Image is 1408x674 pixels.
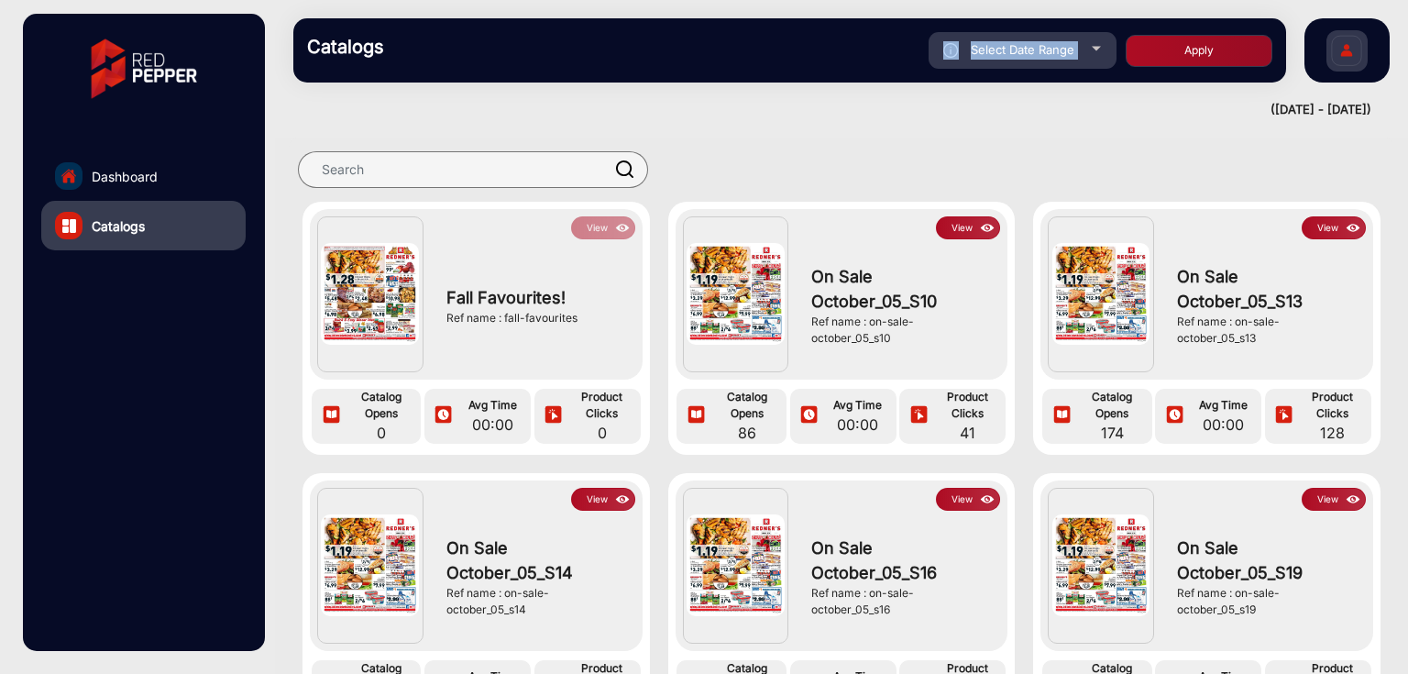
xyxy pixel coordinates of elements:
[798,405,819,426] img: icon
[687,243,785,346] img: On Sale October_05_S10
[811,585,991,618] div: Ref name : on-sale-october_05_s16
[936,216,1000,239] button: Viewicon
[612,490,633,510] img: icon
[1077,422,1148,444] span: 174
[571,216,635,239] button: Viewicon
[346,422,417,444] span: 0
[1052,514,1150,617] img: On Sale October_05_S19
[1343,218,1364,238] img: icon
[568,389,636,422] span: Product Clicks
[977,490,998,510] img: icon
[824,414,892,436] span: 00:00
[1177,264,1357,314] span: On Sale October_05_S13
[824,397,892,414] span: Avg Time
[908,405,929,426] img: icon
[933,389,1001,422] span: Product Clicks
[977,218,998,238] img: icon
[543,405,564,426] img: icon
[1189,397,1257,414] span: Avg Time
[60,168,77,184] img: home
[1302,488,1366,511] button: Viewicon
[1051,405,1072,426] img: icon
[321,405,342,426] img: icon
[458,414,526,436] span: 00:00
[92,216,145,236] span: Catalogs
[936,488,1000,511] button: Viewicon
[612,218,633,238] img: icon
[1343,490,1364,510] img: icon
[1177,536,1357,585] span: On Sale October_05_S19
[321,514,419,617] img: On Sale October_05_S14
[1177,314,1357,347] div: Ref name : on-sale-october_05_s13
[62,219,76,233] img: catalog
[687,514,785,617] img: On Sale October_05_S16
[41,151,246,201] a: Dashboard
[571,488,635,511] button: Viewicon
[446,585,626,618] div: Ref name : on-sale-october_05_s14
[1273,405,1294,426] img: icon
[1327,21,1366,85] img: Sign%20Up.svg
[1302,216,1366,239] button: Viewicon
[446,536,626,585] span: On Sale October_05_S14
[321,243,419,346] img: Fall Favourites!
[711,422,782,444] span: 86
[616,160,634,178] img: prodSearch.svg
[711,389,782,422] span: Catalog Opens
[1177,585,1357,618] div: Ref name : on-sale-october_05_s19
[41,201,246,250] a: Catalogs
[446,285,626,310] span: Fall Favourites!
[686,405,707,426] img: icon
[1164,405,1185,426] img: icon
[1077,389,1148,422] span: Catalog Opens
[307,36,564,58] h3: Catalogs
[811,314,991,347] div: Ref name : on-sale-october_05_s10
[1052,243,1150,346] img: On Sale October_05_S13
[346,389,417,422] span: Catalog Opens
[1299,422,1367,444] span: 128
[298,151,648,188] input: Search
[446,310,626,326] div: Ref name : fall-favourites
[1299,389,1367,422] span: Product Clicks
[78,23,210,115] img: vmg-logo
[943,43,959,58] img: icon
[275,101,1371,119] div: ([DATE] - [DATE])
[458,397,526,414] span: Avg Time
[933,422,1001,444] span: 41
[433,405,454,426] img: icon
[1189,414,1257,436] span: 00:00
[1126,35,1272,67] button: Apply
[811,536,991,585] span: On Sale October_05_S16
[92,167,158,186] span: Dashboard
[971,42,1074,57] span: Select Date Range
[811,264,991,314] span: On Sale October_05_S10
[568,422,636,444] span: 0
